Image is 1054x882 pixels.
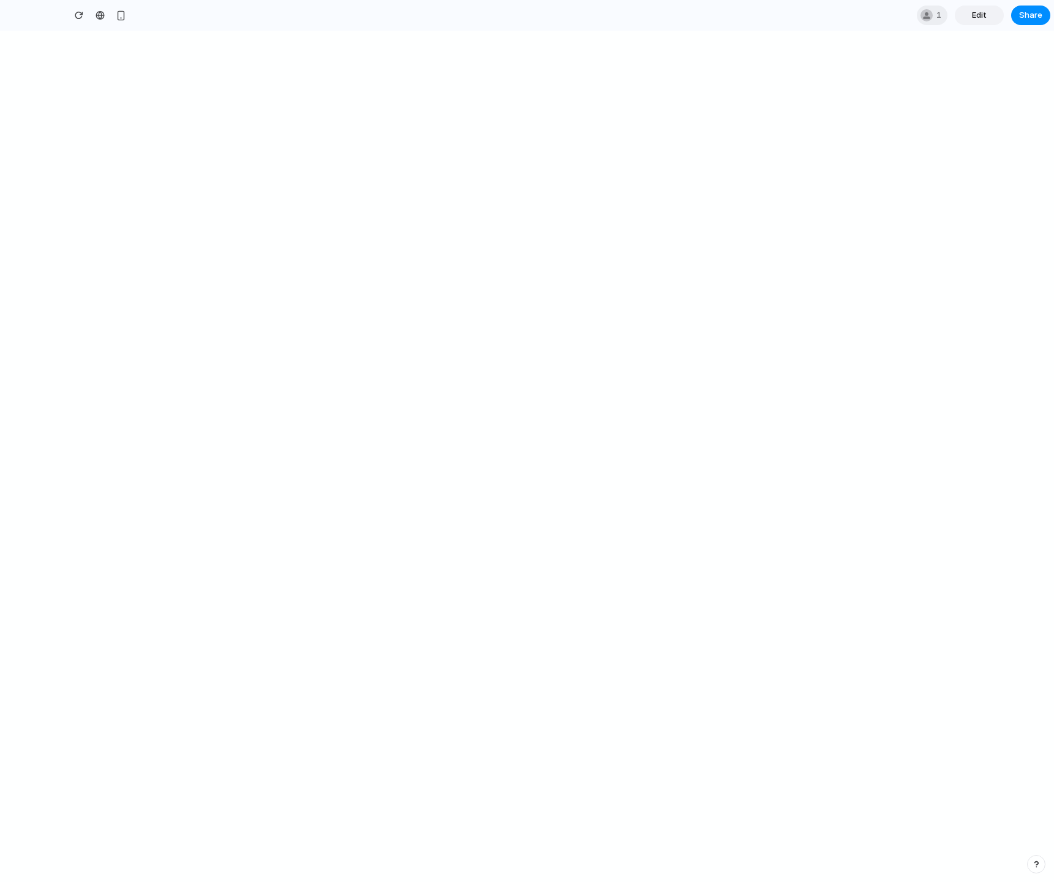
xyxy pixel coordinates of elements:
a: Edit [955,6,1004,25]
span: 1 [936,9,945,21]
button: Share [1011,6,1050,25]
div: 1 [917,6,947,25]
span: Edit [972,9,987,21]
span: Share [1019,9,1042,21]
